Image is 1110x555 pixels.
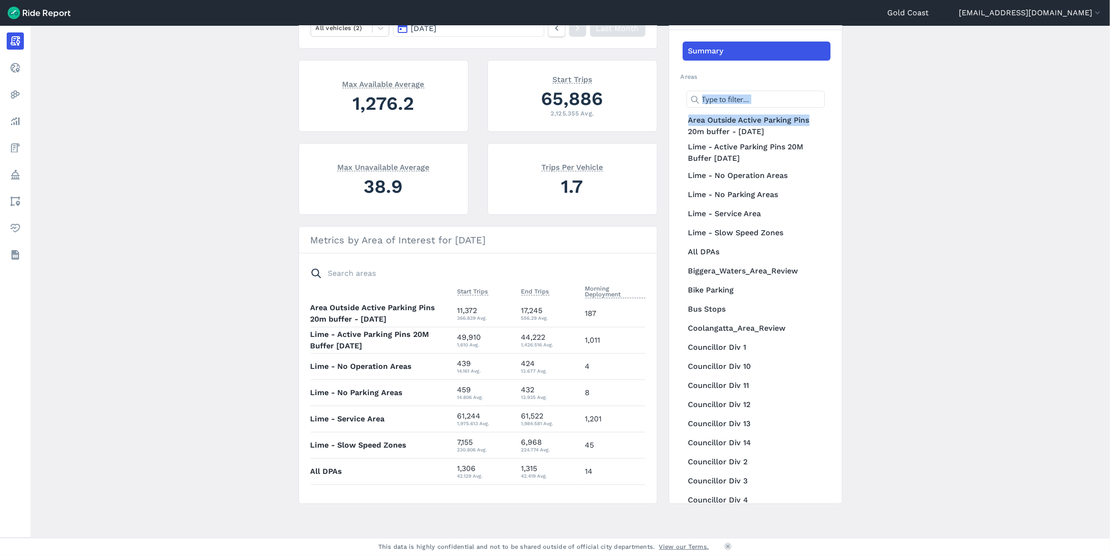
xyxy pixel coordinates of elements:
[411,24,436,33] span: [DATE]
[521,384,578,401] div: 432
[683,433,830,452] a: Councillor Div 14
[521,437,578,454] div: 6,968
[581,458,645,484] td: 14
[959,7,1102,19] button: [EMAIL_ADDRESS][DOMAIN_NAME]
[457,332,514,349] div: 49,910
[457,445,514,454] div: 230.806 Avg.
[8,7,71,19] img: Ride Report
[521,410,578,428] div: 61,522
[581,484,645,511] td: 7
[457,471,514,480] div: 42.129 Avg.
[683,242,830,262] a: All DPAs
[7,246,24,263] a: Datasets
[683,395,830,414] a: Councillor Div 12
[457,463,514,480] div: 1,306
[581,327,645,353] td: 1,011
[521,314,578,322] div: 556.29 Avg.
[521,471,578,480] div: 42.419 Avg.
[521,340,578,349] div: 1,426.516 Avg.
[581,406,645,432] td: 1,201
[457,340,514,349] div: 1,610 Avg.
[7,166,24,183] a: Policy
[552,74,592,84] span: Start Trips
[683,185,830,204] a: Lime - No Parking Areas
[521,367,578,375] div: 13.677 Avg.
[683,113,830,139] a: Area Outside Active Parking Pins 20m buffer - [DATE]
[521,419,578,428] div: 1,984.581 Avg.
[7,86,24,103] a: Heatmaps
[457,367,514,375] div: 14.161 Avg.
[499,173,645,199] div: 1.7
[7,193,24,210] a: Areas
[299,227,657,253] h3: Metrics by Area of Interest for [DATE]
[683,262,830,281] a: Biggera_Waters_Area_Review
[683,223,830,242] a: Lime - Slow Speed Zones
[311,432,454,458] th: Lime - Slow Speed Zones
[683,357,830,376] a: Councillor Div 10
[683,139,830,166] a: Lime - Active Parking Pins 20M Buffer [DATE]
[311,406,454,432] th: Lime - Service Area
[457,314,514,322] div: 366.839 Avg.
[457,384,514,401] div: 459
[457,305,514,322] div: 11,372
[342,79,425,88] span: Max Available Average
[590,20,645,37] a: Last Month
[457,419,514,428] div: 1,975.613 Avg.
[457,437,514,454] div: 7,155
[311,173,456,199] div: 38.9
[499,109,645,118] div: 2,125.355 Avg.
[7,220,24,237] a: Health
[683,204,830,223] a: Lime - Service Area
[683,319,830,338] a: Coolangatta_Area_Review
[7,59,24,76] a: Realtime
[686,91,825,108] input: Type to filter...
[457,286,488,295] span: Start Trips
[581,432,645,458] td: 45
[683,471,830,491] a: Councillor Div 3
[521,445,578,454] div: 224.774 Avg.
[581,379,645,406] td: 8
[7,113,24,130] a: Analyze
[681,72,830,81] h2: Areas
[311,327,454,353] th: Lime - Active Parking Pins 20M Buffer [DATE]
[521,358,578,375] div: 424
[311,458,454,484] th: All DPAs
[521,305,578,322] div: 17,245
[305,265,640,282] input: Search areas
[457,393,514,401] div: 14.806 Avg.
[683,414,830,433] a: Councillor Div 13
[585,283,645,300] button: Morning Deployment
[683,452,830,471] a: Councillor Div 2
[683,338,830,357] a: Councillor Div 1
[521,332,578,349] div: 44,222
[457,286,488,297] button: Start Trips
[683,42,830,61] a: Summary
[683,376,830,395] a: Councillor Div 11
[7,32,24,50] a: Report
[457,358,514,375] div: 439
[337,162,429,171] span: Max Unavailable Average
[581,301,645,327] td: 187
[887,7,929,19] a: Gold Coast
[311,484,454,511] th: Biggera_Waters_Area_Review
[457,489,514,506] div: 372
[683,281,830,300] a: Bike Parking
[311,301,454,327] th: Area Outside Active Parking Pins 20m buffer - [DATE]
[541,162,603,171] span: Trips Per Vehicle
[659,542,709,551] a: View our Terms.
[457,410,514,428] div: 61,244
[521,393,578,401] div: 13.935 Avg.
[521,489,578,506] div: 452
[585,283,645,298] span: Morning Deployment
[311,379,454,406] th: Lime - No Parking Areas
[521,286,550,295] span: End Trips
[393,20,544,37] button: [DATE]
[683,166,830,185] a: Lime - No Operation Areas
[7,139,24,157] a: Fees
[311,353,454,379] th: Lime - No Operation Areas
[581,353,645,379] td: 4
[521,463,578,480] div: 1,315
[683,491,830,510] a: Councillor Div 4
[521,286,550,297] button: End Trips
[499,85,645,112] div: 65,886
